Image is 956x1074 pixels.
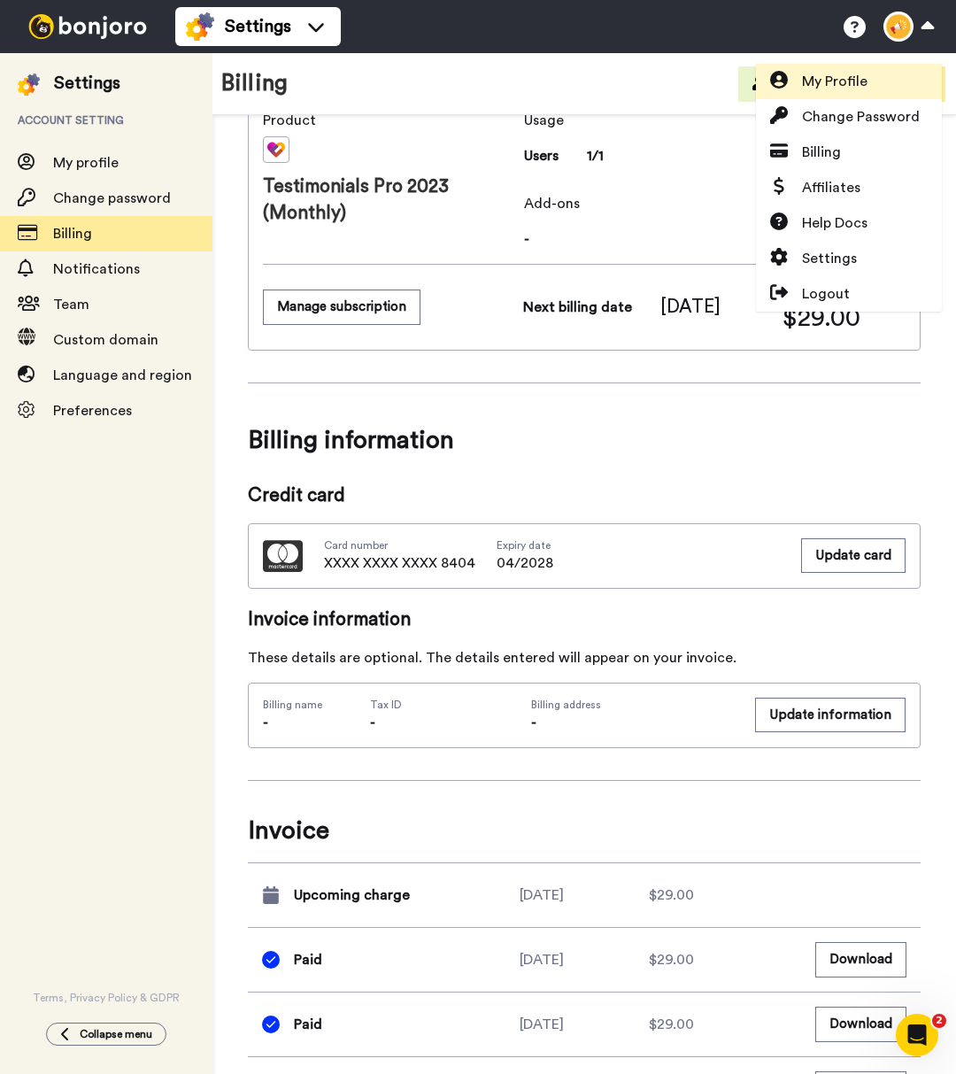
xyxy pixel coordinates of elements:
span: Product [263,110,517,131]
span: Users [524,145,559,166]
span: Usage [524,110,604,131]
div: [DATE] [520,885,649,906]
h1: Billing [221,71,288,97]
a: My Profile [756,64,942,99]
span: Logout [802,283,850,305]
button: Manage subscription [263,290,420,324]
span: - [263,715,268,730]
a: Update information [755,698,906,733]
span: 04/2028 [497,552,553,574]
span: $29.00 [649,949,694,970]
span: 2 [932,1014,946,1028]
a: Change Password [756,99,942,135]
span: $29.00 [783,300,860,336]
span: - [524,228,906,250]
span: Billing [53,227,92,241]
img: settings-colored.svg [18,73,40,96]
a: Help Docs [756,205,942,241]
span: Invoice information [248,607,921,633]
button: Update information [755,698,906,732]
span: Billing address [531,698,745,712]
button: Download [815,1007,906,1041]
a: Affiliates [756,170,942,205]
span: [DATE] [660,294,721,321]
div: Testimonials Pro 2023 (Monthly) [263,136,517,227]
span: Preferences [53,404,132,418]
span: Billing information [248,415,921,465]
span: Tax ID [370,698,402,712]
span: Settings [225,14,291,39]
div: Settings [54,71,120,96]
span: Notifications [53,262,140,276]
span: Custom domain [53,333,158,347]
span: Next billing date [523,297,632,318]
img: bj-logo-header-white.svg [21,14,154,39]
span: XXXX XXXX XXXX 8404 [324,552,475,574]
span: Billing name [263,698,322,712]
div: [DATE] [520,949,649,970]
button: Download [815,942,906,977]
button: Update card [801,538,906,573]
span: Expiry date [497,538,553,552]
img: tm-color.svg [263,136,289,163]
span: Card number [324,538,475,552]
span: Paid [294,949,322,970]
a: Logout [756,276,942,312]
span: Credit card [248,483,921,509]
span: Language and region [53,368,192,382]
span: Change Password [802,106,920,127]
iframe: Intercom live chat [896,1014,938,1056]
span: Add-ons [524,193,906,214]
span: My Profile [802,71,867,92]
span: $29.00 [649,1014,694,1035]
div: $29.00 [649,885,778,906]
span: Help Docs [802,212,867,234]
img: settings-colored.svg [186,12,214,41]
button: Invite [738,66,825,102]
span: Paid [294,1014,322,1035]
span: Team [53,297,89,312]
div: [DATE] [520,1014,649,1035]
span: Billing [802,142,841,163]
span: Change password [53,191,171,205]
span: Collapse menu [80,1027,152,1041]
button: Collapse menu [46,1023,166,1046]
span: Settings [802,248,857,269]
a: Settings [756,241,942,276]
span: Affiliates [802,177,860,198]
span: My profile [53,156,119,170]
a: Billing [756,135,942,170]
span: - [531,715,536,730]
span: Invoice [248,813,921,848]
span: Upcoming charge [294,885,410,906]
span: - [370,715,375,730]
span: 1/1 [587,145,604,166]
div: These details are optional. The details entered will appear on your invoice. [248,647,921,668]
